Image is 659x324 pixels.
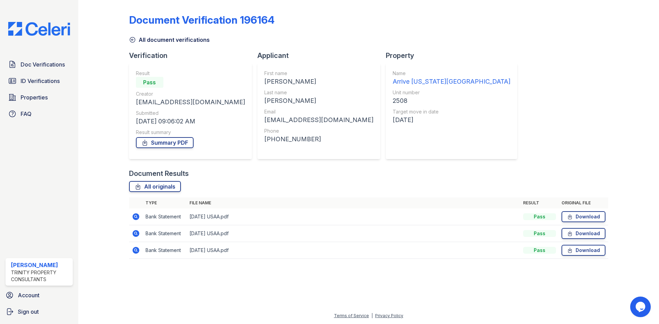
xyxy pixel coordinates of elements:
span: FAQ [21,110,32,118]
div: | [371,313,373,318]
div: Creator [136,91,245,97]
td: Bank Statement [143,225,187,242]
a: Terms of Service [334,313,369,318]
a: All originals [129,181,181,192]
iframe: chat widget [630,297,652,317]
a: Summary PDF [136,137,194,148]
th: Result [520,197,559,208]
th: Original file [559,197,608,208]
div: [PHONE_NUMBER] [264,134,373,144]
span: Doc Verifications [21,60,65,69]
td: [DATE] USAA.pdf [187,225,520,242]
a: Privacy Policy [375,313,403,318]
th: Type [143,197,187,208]
div: Target move in date [393,108,510,115]
a: FAQ [5,107,73,121]
div: Phone [264,128,373,134]
div: Last name [264,89,373,96]
div: Result summary [136,129,245,136]
td: Bank Statement [143,208,187,225]
div: Pass [523,230,556,237]
a: Download [562,245,605,256]
div: Trinity Property Consultants [11,269,70,283]
div: [EMAIL_ADDRESS][DOMAIN_NAME] [264,115,373,125]
a: Download [562,211,605,222]
div: Property [386,51,523,60]
div: Unit number [393,89,510,96]
img: CE_Logo_Blue-a8612792a0a2168367f1c8372b55b34899dd931a85d93a1a3d3e32e68fde9ad4.png [3,22,76,36]
div: Pass [136,77,163,88]
div: Submitted [136,110,245,117]
span: Properties [21,93,48,101]
div: Document Results [129,169,189,178]
a: Download [562,228,605,239]
span: Sign out [18,308,39,316]
div: Pass [523,213,556,220]
td: [DATE] USAA.pdf [187,208,520,225]
div: [PERSON_NAME] [264,77,373,86]
div: 2508 [393,96,510,106]
span: ID Verifications [21,77,60,85]
a: ID Verifications [5,74,73,88]
div: Verification [129,51,257,60]
div: [EMAIL_ADDRESS][DOMAIN_NAME] [136,97,245,107]
div: [PERSON_NAME] [264,96,373,106]
div: Document Verification 196164 [129,14,275,26]
div: Pass [523,247,556,254]
a: Name Arrive [US_STATE][GEOGRAPHIC_DATA] [393,70,510,86]
div: Name [393,70,510,77]
a: All document verifications [129,36,210,44]
span: Account [18,291,39,299]
a: Sign out [3,305,76,319]
td: [DATE] USAA.pdf [187,242,520,259]
div: [DATE] 09:06:02 AM [136,117,245,126]
a: Account [3,288,76,302]
a: Properties [5,91,73,104]
div: First name [264,70,373,77]
div: [PERSON_NAME] [11,261,70,269]
a: Doc Verifications [5,58,73,71]
th: File name [187,197,520,208]
div: Result [136,70,245,77]
div: Email [264,108,373,115]
div: [DATE] [393,115,510,125]
div: Applicant [257,51,386,60]
td: Bank Statement [143,242,187,259]
div: Arrive [US_STATE][GEOGRAPHIC_DATA] [393,77,510,86]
